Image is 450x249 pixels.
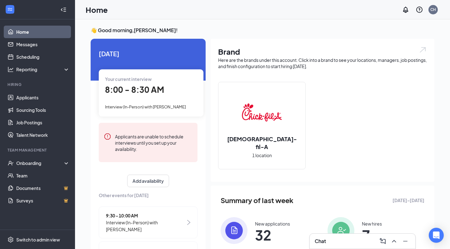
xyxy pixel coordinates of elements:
div: New applications [255,221,290,227]
img: open.6027fd2a22e1237b5b06.svg [419,46,427,53]
button: Minimize [400,236,410,246]
a: Scheduling [16,51,70,63]
span: 32 [255,229,290,241]
span: Other events for [DATE] [99,192,197,199]
span: [DATE] [99,49,197,58]
svg: ChevronUp [390,237,398,245]
div: Open Intercom Messenger [429,228,444,243]
h3: 👋 Good morning, [PERSON_NAME] ! [91,27,434,34]
span: Your current interview [105,76,152,82]
div: Hiring [7,82,68,87]
svg: Error [104,133,111,140]
a: SurveysCrown [16,194,70,207]
svg: WorkstreamLogo [7,6,13,12]
svg: ComposeMessage [379,237,387,245]
span: Interview (In-Person) with [PERSON_NAME] [105,104,186,109]
div: CH [430,7,436,12]
span: Summary of last week [221,195,293,206]
h3: Chat [315,238,326,245]
a: Job Postings [16,116,70,129]
svg: Analysis [7,66,14,72]
div: Here are the brands under this account. Click into a brand to see your locations, managers, job p... [218,57,427,69]
button: ChevronUp [389,236,399,246]
div: Team Management [7,147,68,153]
span: 7 [362,229,382,241]
a: Team [16,169,70,182]
span: Interview (In-Person) with [PERSON_NAME] [106,219,186,233]
span: 1 location [252,152,272,159]
div: Reporting [16,66,70,72]
div: New hires [362,221,382,227]
h1: Brand [218,46,427,57]
svg: Settings [7,237,14,243]
a: Home [16,26,70,38]
a: Messages [16,38,70,51]
a: Applicants [16,91,70,104]
a: Sourcing Tools [16,104,70,116]
button: ComposeMessage [378,236,388,246]
div: Applicants are unable to schedule interviews until you set up your availability. [115,133,192,152]
img: icon [221,217,247,244]
button: Add availability [127,175,169,187]
a: Talent Network [16,129,70,141]
span: 9:30 - 10:00 AM [106,212,186,219]
svg: Minimize [402,237,409,245]
h1: Home [86,4,108,15]
svg: UserCheck [7,160,14,166]
img: icon [327,217,354,244]
span: [DATE] - [DATE] [392,197,424,204]
img: Chick-fil-A [242,92,282,132]
div: Onboarding [16,160,64,166]
svg: Collapse [60,7,67,13]
svg: QuestionInfo [416,6,423,13]
div: Switch to admin view [16,237,60,243]
h2: [DEMOGRAPHIC_DATA]-fil-A [218,135,305,151]
span: 8:00 - 8:30 AM [105,84,164,95]
svg: Notifications [402,6,409,13]
a: DocumentsCrown [16,182,70,194]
